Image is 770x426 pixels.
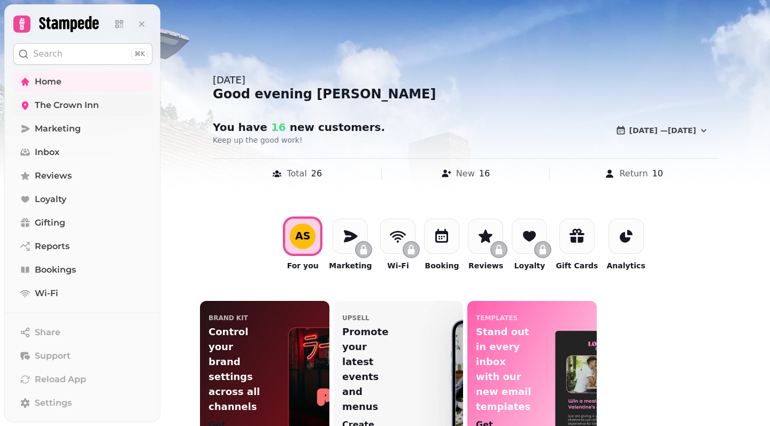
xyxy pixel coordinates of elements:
p: upsell [342,314,369,322]
div: A S [295,231,311,241]
a: Bookings [13,259,152,281]
span: The Crown Inn [35,99,99,112]
span: Marketing [35,122,81,135]
p: Reviews [468,260,503,271]
a: Wi-Fi [13,283,152,304]
div: ⌘K [132,48,148,60]
p: templates [476,314,518,322]
iframe: Chat Widget [717,375,770,426]
a: The Crown Inn [13,95,152,116]
p: Control your brand settings across all channels [209,324,265,414]
button: Support [13,345,152,367]
p: Stand out in every inbox with our new email templates [476,324,532,414]
p: Analytics [606,260,645,271]
span: Support [35,350,71,362]
span: Settings [35,397,72,409]
div: Good evening [PERSON_NAME] [213,86,718,103]
span: Loyalty [35,193,66,206]
span: 16 [267,121,286,134]
span: [DATE] — [DATE] [629,127,696,134]
a: Settings [13,392,152,414]
button: Search⌘K [13,43,152,65]
p: Loyalty [514,260,545,271]
a: Reports [13,236,152,257]
a: Reviews [13,165,152,187]
span: Reports [35,240,70,253]
span: Share [35,326,60,339]
a: Home [13,71,152,92]
p: Marketing [329,260,372,271]
button: [DATE] —[DATE] [607,120,718,141]
span: Home [35,75,61,88]
p: Wi-Fi [387,260,409,271]
a: Marketing [13,118,152,140]
p: Promote your latest events and menus [342,324,398,414]
p: Search [33,48,63,60]
span: Inbox [35,146,59,159]
p: Gift Cards [556,260,598,271]
span: Wi-Fi [35,287,58,300]
a: Gifting [13,212,152,234]
span: Gifting [35,216,65,229]
span: Reviews [35,169,72,182]
a: Inbox [13,142,152,163]
p: For you [287,260,319,271]
span: Bookings [35,264,76,276]
a: Loyalty [13,189,152,210]
p: Brand Kit [209,314,248,322]
span: Reload App [35,373,86,386]
p: Keep up the good work! [213,135,487,145]
div: [DATE] [213,73,718,88]
button: Share [13,322,152,343]
button: Reload App [13,369,152,390]
p: Booking [425,260,459,271]
h2: You have new customer s . [213,120,418,135]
